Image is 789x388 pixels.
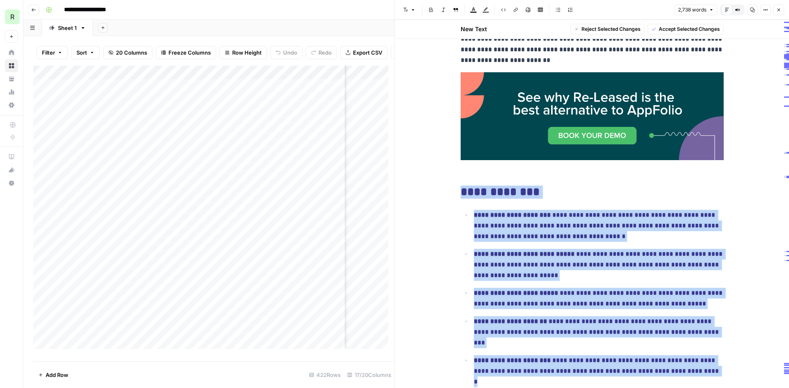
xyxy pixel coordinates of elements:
a: Sheet 1 [42,20,93,36]
span: Filter [42,48,55,57]
span: 20 Columns [116,48,147,57]
a: AirOps Academy [5,150,18,163]
span: Sort [76,48,87,57]
button: Row Height [219,46,267,59]
span: Add Row [46,371,68,379]
a: Settings [5,99,18,112]
button: 20 Columns [103,46,152,59]
a: Your Data [5,72,18,85]
span: Undo [283,48,297,57]
span: Reject Selected Changes [581,25,641,33]
a: Browse [5,59,18,72]
a: Home [5,46,18,59]
button: Add Row [33,368,73,381]
div: What's new? [5,164,18,176]
span: Row Height [232,48,262,57]
button: Export CSV [340,46,388,59]
button: What's new? [5,163,18,177]
span: Redo [318,48,332,57]
button: Freeze Columns [156,46,216,59]
button: Workspace: Re-Leased [5,7,18,27]
button: Redo [306,46,337,59]
div: 17/20 Columns [344,368,394,381]
button: Undo [270,46,302,59]
button: 2,738 words [674,5,717,15]
span: Freeze Columns [168,48,211,57]
div: 422 Rows [306,368,344,381]
div: Sheet 1 [58,24,77,32]
span: Export CSV [353,48,382,57]
span: 2,738 words [678,6,706,14]
a: Usage [5,85,18,99]
button: Filter [37,46,68,59]
button: Sort [71,46,100,59]
span: Accept Selected Changes [659,25,720,33]
button: Accept Selected Changes [648,24,724,34]
button: Help + Support [5,177,18,190]
h2: New Text [461,25,487,33]
span: R [10,12,14,22]
button: Reject Selected Changes [570,24,644,34]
